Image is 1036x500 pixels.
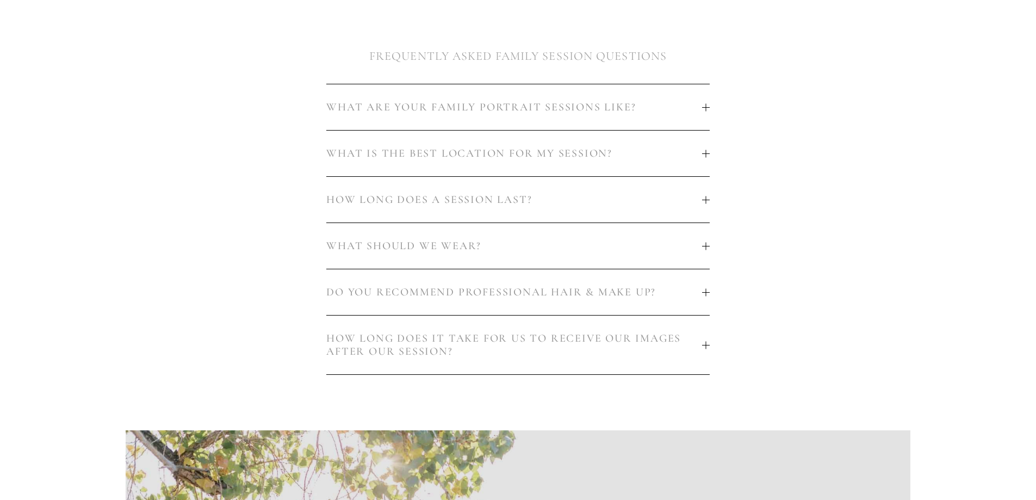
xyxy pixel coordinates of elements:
[126,47,910,65] h2: FREQUENTLY ASKED FAMILY SESSION QUESTIONS
[326,193,702,206] span: HOW LONG DOES A SESSION LAST?
[326,269,709,315] button: DO YOU RECOMMEND PROFESSIONAL HAIR & MAKE UP?
[326,101,702,114] span: WHAT ARE YOUR FAMILY PORTRAIT SESSIONS LIKE?
[326,223,709,269] button: WHAT SHOULD WE WEAR?
[326,332,702,358] span: HOW LONG DOES IT TAKE FOR US TO RECEIVE OUR IMAGES AFTER OUR SESSION?
[326,84,709,130] button: WHAT ARE YOUR FAMILY PORTRAIT SESSIONS LIKE?
[326,316,709,374] button: HOW LONG DOES IT TAKE FOR US TO RECEIVE OUR IMAGES AFTER OUR SESSION?
[326,131,709,176] button: WHAT IS THE BEST LOCATION FOR MY SESSION?
[326,286,702,299] span: DO YOU RECOMMEND PROFESSIONAL HAIR & MAKE UP?
[326,147,702,160] span: WHAT IS THE BEST LOCATION FOR MY SESSION?
[326,177,709,223] button: HOW LONG DOES A SESSION LAST?
[326,239,702,252] span: WHAT SHOULD WE WEAR?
